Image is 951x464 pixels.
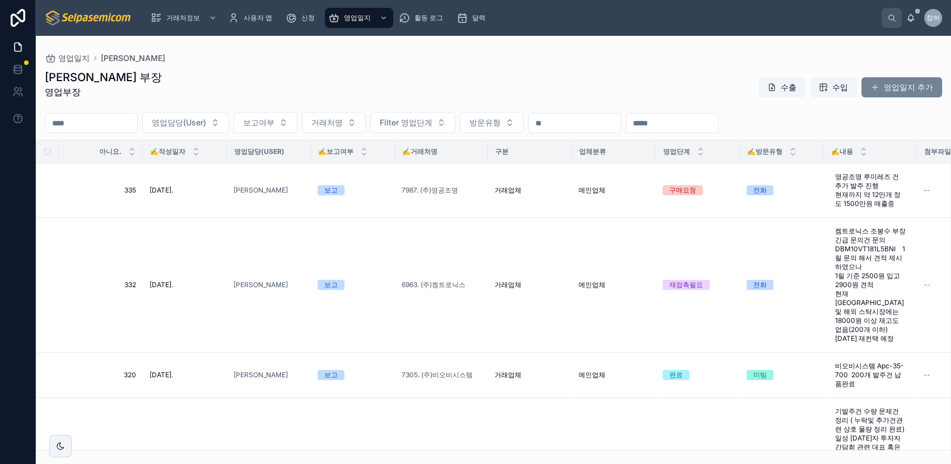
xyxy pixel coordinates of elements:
a: 거래업체 [495,186,565,195]
span: 켐트로닉스 조봉수 부장 긴급 문의건 문의 DBM10VT181L5BNI 1릴 문의 해서 견적 제시하였으나 1릴 기준 2500원 입고 2900원 견적 현재 [GEOGRAPHIC_... [835,227,906,343]
span: 영업담당(User) [234,147,285,156]
a: 재접촉필요 [663,280,733,290]
span: [DATE]. [150,371,173,379]
a: 미팅 [747,370,817,380]
span: [DATE]. [150,186,173,195]
a: 영업일지 [325,8,393,28]
div: 미팅 [753,370,767,380]
a: 332 [72,280,136,289]
span: 첨부파일 [924,147,951,156]
a: 전화 [747,280,817,290]
img: App logo [45,9,133,27]
a: 7987. (주)영공조명 [402,186,481,195]
a: [PERSON_NAME] [234,280,288,289]
span: 구분 [495,147,509,156]
span: 영업일지 [58,53,90,64]
div: 재접촉필요 [669,280,703,290]
a: 7987. (주)영공조명 [402,186,458,195]
a: 사용자 맵 [225,8,280,28]
span: 영업단계 [663,147,690,156]
span: 거래업체 [495,186,521,195]
span: 거래처명 [311,117,343,128]
button: 영업일지 추가 [861,77,942,97]
a: 전화 [747,185,817,195]
a: 7305. (주)비오비시스템 [402,371,481,379]
a: [DATE]. [150,280,220,289]
span: 창허 [926,13,940,22]
button: 선택 버튼 [234,112,297,133]
div: 보고 [324,370,338,380]
div: 보고 [324,280,338,290]
div: 전화 [753,185,767,195]
div: 보고 [324,185,338,195]
div: 전화 [753,280,767,290]
span: 보고여부 [243,117,274,128]
div: 완료 [669,370,683,380]
a: [PERSON_NAME] [234,186,288,195]
button: 선택 버튼 [142,112,229,133]
a: 335 [72,186,136,195]
a: [PERSON_NAME] [234,371,288,379]
span: 수입 [832,82,848,93]
font: 영업일지 추가 [884,82,933,93]
span: 영업일지 [344,13,371,22]
div: 구매요청 [669,185,696,195]
a: 거래업체 [495,280,565,289]
span: 사용자 맵 [244,13,272,22]
a: 6963. (주)켐트로닉스 [402,280,481,289]
button: 선택 버튼 [302,112,366,133]
span: -- [924,371,930,379]
span: ✍️내용 [831,147,853,156]
span: 메인업체 [579,186,605,195]
span: ✍️방문유형 [747,147,782,156]
a: [PERSON_NAME] [234,280,304,289]
h1: [PERSON_NAME] 부장 [45,69,162,85]
a: 보고 [318,280,388,290]
a: 보고 [318,370,388,380]
span: ✍️작성일자 [150,147,185,156]
button: 수입 [810,77,857,97]
span: ✍️보고여부 [318,147,353,156]
a: 거래업체 [495,371,565,379]
span: 신청 [301,13,315,22]
button: 선택 버튼 [460,112,524,133]
span: 활동 로그 [414,13,443,22]
span: 비오비시스템 Apc-35-700 200개 발주건 납품완료 [835,362,906,388]
a: 구매요청 [663,185,733,195]
span: -- [924,186,930,195]
a: 영업일지 [45,53,90,64]
div: 스크롤 가능한 콘텐츠 [142,6,882,30]
a: [DATE]. [150,371,220,379]
span: 영업담당(User) [152,117,206,128]
span: -- [924,280,930,289]
a: 메인업체 [579,280,649,289]
a: 달력 [453,8,493,28]
span: [DATE]. [150,280,173,289]
span: Filter 영업단계 [380,117,432,128]
a: 7305. (주)비오비시스템 [402,371,473,379]
span: 방문유형 [469,117,501,128]
span: 달력 [472,13,486,22]
span: 업체분류 [579,147,606,156]
span: 거래처정보 [166,13,200,22]
a: [DATE]. [150,186,220,195]
a: 메인업체 [579,186,649,195]
a: 활동 로그 [395,8,451,28]
span: 거래업체 [495,371,521,379]
span: [PERSON_NAME] [101,53,165,64]
a: [PERSON_NAME] [234,371,304,379]
a: 신청 [282,8,323,28]
a: 영공조명 루미레즈 건 추가 발주 진행 현재까지 약 12만개 정도 1500만원 매출중 [831,168,910,213]
a: 6963. (주)켐트로닉스 [402,280,465,289]
a: 켐트로닉스 조봉수 부장 긴급 문의건 문의 DBM10VT181L5BNI 1릴 문의 해서 견적 제시하였으나 1릴 기준 2500원 입고 2900원 견적 현재 [GEOGRAPHIC_... [831,222,910,348]
a: 320 [72,371,136,379]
